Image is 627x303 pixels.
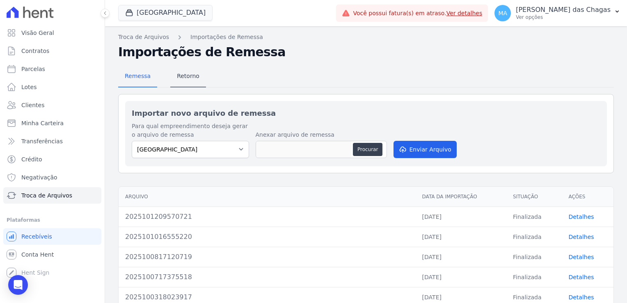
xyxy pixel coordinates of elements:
[132,122,249,139] label: Para qual empreendimento deseja gerar o arquivo de remessa
[21,83,37,91] span: Lotes
[118,66,157,87] a: Remessa
[394,141,457,158] button: Enviar Arquivo
[21,119,64,127] span: Minha Carteira
[506,247,562,267] td: Finalizada
[3,187,101,204] a: Troca de Arquivos
[172,68,204,84] span: Retorno
[170,66,206,87] a: Retorno
[21,155,42,163] span: Crédito
[125,292,409,302] div: 2025100318023917
[21,65,45,73] span: Parcelas
[21,47,49,55] span: Contratos
[568,213,594,220] a: Detalhes
[506,227,562,247] td: Finalizada
[416,227,506,247] td: [DATE]
[3,25,101,41] a: Visão Geral
[21,250,54,259] span: Conta Hent
[416,187,506,207] th: Data da Importação
[125,212,409,222] div: 2025101209570721
[3,228,101,245] a: Recebíveis
[506,207,562,227] td: Finalizada
[8,275,28,295] div: Open Intercom Messenger
[132,108,600,119] h2: Importar novo arquivo de remessa
[21,101,44,109] span: Clientes
[118,33,614,41] nav: Breadcrumb
[125,272,409,282] div: 2025100717375518
[120,68,156,84] span: Remessa
[516,14,611,21] p: Ver opções
[190,33,263,41] a: Importações de Remessa
[21,232,52,241] span: Recebíveis
[3,79,101,95] a: Lotes
[125,252,409,262] div: 2025100817120719
[416,247,506,267] td: [DATE]
[256,131,387,139] label: Anexar arquivo de remessa
[488,2,627,25] button: MA [PERSON_NAME] das Chagas Ver opções
[125,232,409,242] div: 2025101016555220
[506,187,562,207] th: Situação
[353,9,483,18] span: Você possui fatura(s) em atraso.
[568,294,594,301] a: Detalhes
[119,187,416,207] th: Arquivo
[516,6,611,14] p: [PERSON_NAME] das Chagas
[118,66,206,87] nav: Tab selector
[7,215,98,225] div: Plataformas
[3,97,101,113] a: Clientes
[416,207,506,227] td: [DATE]
[568,234,594,240] a: Detalhes
[3,169,101,186] a: Negativação
[353,143,382,156] button: Procurar
[562,187,613,207] th: Ações
[3,246,101,263] a: Conta Hent
[506,267,562,287] td: Finalizada
[118,33,169,41] a: Troca de Arquivos
[3,61,101,77] a: Parcelas
[568,274,594,280] a: Detalhes
[21,29,54,37] span: Visão Geral
[498,10,507,16] span: MA
[118,45,614,60] h2: Importações de Remessa
[3,133,101,149] a: Transferências
[416,267,506,287] td: [DATE]
[3,43,101,59] a: Contratos
[3,115,101,131] a: Minha Carteira
[21,173,57,181] span: Negativação
[118,5,213,21] button: [GEOGRAPHIC_DATA]
[568,254,594,260] a: Detalhes
[21,137,63,145] span: Transferências
[3,151,101,168] a: Crédito
[21,191,72,200] span: Troca de Arquivos
[446,10,483,16] a: Ver detalhes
